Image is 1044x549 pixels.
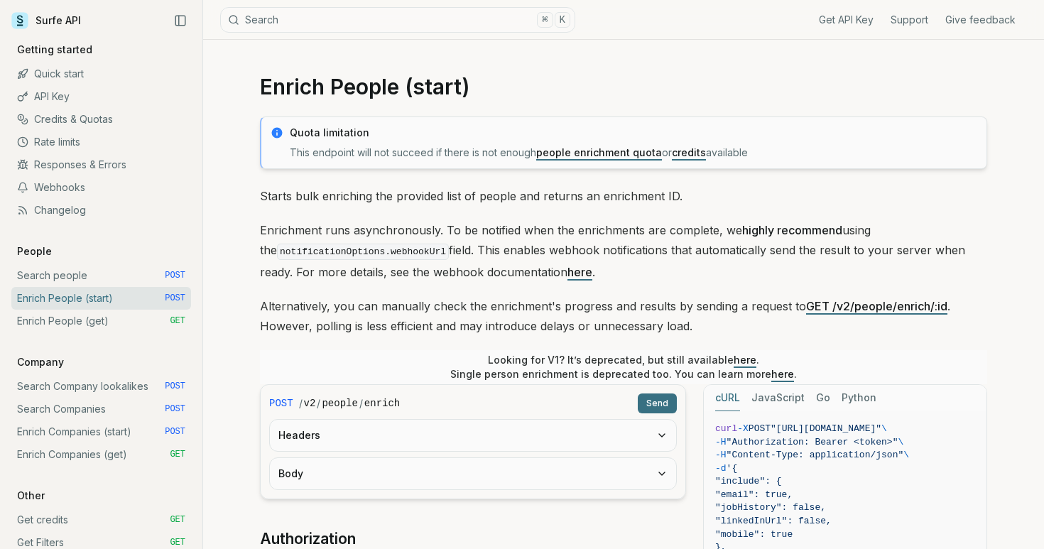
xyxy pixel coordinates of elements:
[11,264,191,287] a: Search people POST
[270,458,676,489] button: Body
[751,385,805,411] button: JavaScript
[11,244,58,259] p: People
[11,153,191,176] a: Responses & Errors
[715,502,826,513] span: "jobHistory": false,
[638,393,677,413] button: Send
[537,12,553,28] kbd: ⌘
[881,423,887,434] span: \
[364,396,400,411] code: enrich
[715,423,737,434] span: curl
[11,443,191,466] a: Enrich Companies (get) GET
[11,420,191,443] a: Enrich Companies (start) POST
[11,10,81,31] a: Surfe API
[290,146,978,160] p: This endpoint will not succeed if there is not enough or available
[299,396,303,411] span: /
[903,450,909,460] span: \
[170,514,185,526] span: GET
[819,13,874,27] a: Get API Key
[734,354,756,366] a: here
[304,396,316,411] code: v2
[317,396,320,411] span: /
[11,85,191,108] a: API Key
[555,12,570,28] kbd: K
[11,108,191,131] a: Credits & Quotas
[165,293,185,304] span: POST
[260,296,987,336] p: Alternatively, you can manually check the enrichment's progress and results by sending a request ...
[359,396,363,411] span: /
[742,223,842,237] strong: highly recommend
[715,437,727,447] span: -H
[11,176,191,199] a: Webhooks
[11,310,191,332] a: Enrich People (get) GET
[715,450,727,460] span: -H
[567,265,592,279] a: here
[260,186,987,206] p: Starts bulk enriching the provided list of people and returns an enrichment ID.
[11,62,191,85] a: Quick start
[727,450,904,460] span: "Content-Type: application/json"
[536,146,662,158] a: people enrichment quota
[277,244,449,260] code: notificationOptions.webhookUrl
[715,529,793,540] span: "mobile": true
[715,385,740,411] button: cURL
[260,220,987,282] p: Enrichment runs asynchronously. To be notified when the enrichments are complete, we using the fi...
[945,13,1016,27] a: Give feedback
[220,7,575,33] button: Search⌘K
[672,146,706,158] a: credits
[170,315,185,327] span: GET
[165,270,185,281] span: POST
[11,509,191,531] a: Get credits GET
[749,423,771,434] span: POST
[270,420,676,451] button: Headers
[715,476,782,487] span: "include": {
[11,199,191,222] a: Changelog
[450,353,797,381] p: Looking for V1? It’s deprecated, but still available . Single person enrichment is deprecated too...
[260,74,987,99] h1: Enrich People (start)
[11,375,191,398] a: Search Company lookalikes POST
[322,396,357,411] code: people
[11,398,191,420] a: Search Companies POST
[11,131,191,153] a: Rate limits
[727,463,738,474] span: '{
[898,437,903,447] span: \
[771,423,881,434] span: "[URL][DOMAIN_NAME]"
[715,463,727,474] span: -d
[715,516,832,526] span: "linkedInUrl": false,
[842,385,876,411] button: Python
[11,43,98,57] p: Getting started
[806,299,947,313] a: GET /v2/people/enrich/:id
[11,355,70,369] p: Company
[170,10,191,31] button: Collapse Sidebar
[771,368,794,380] a: here
[290,126,978,140] p: Quota limitation
[737,423,749,434] span: -X
[715,489,793,500] span: "email": true,
[891,13,928,27] a: Support
[260,529,356,549] a: Authorization
[165,381,185,392] span: POST
[11,287,191,310] a: Enrich People (start) POST
[170,449,185,460] span: GET
[816,385,830,411] button: Go
[165,426,185,437] span: POST
[170,537,185,548] span: GET
[269,396,293,411] span: POST
[165,403,185,415] span: POST
[11,489,50,503] p: Other
[727,437,898,447] span: "Authorization: Bearer <token>"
